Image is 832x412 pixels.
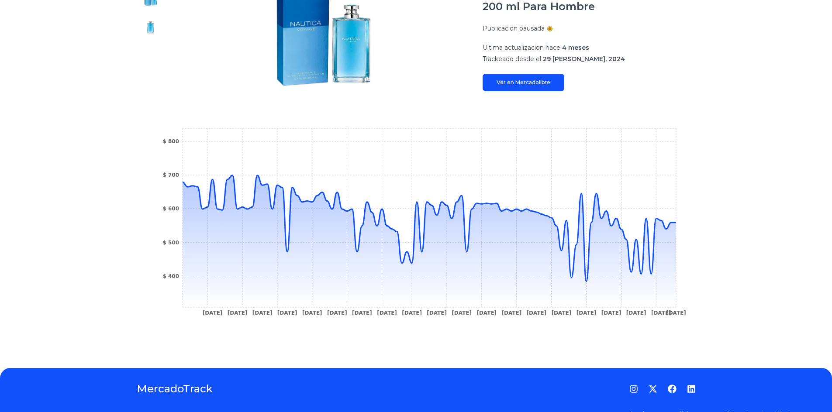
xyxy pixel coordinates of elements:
[626,310,646,316] tspan: [DATE]
[352,310,372,316] tspan: [DATE]
[668,385,677,393] a: Facebook
[629,385,638,393] a: Instagram
[302,310,322,316] tspan: [DATE]
[162,172,179,178] tspan: $ 700
[137,382,213,396] a: MercadoTrack
[277,310,297,316] tspan: [DATE]
[427,310,447,316] tspan: [DATE]
[666,310,686,316] tspan: [DATE]
[543,55,625,63] span: 29 [PERSON_NAME], 2024
[501,310,521,316] tspan: [DATE]
[687,385,696,393] a: LinkedIn
[452,310,472,316] tspan: [DATE]
[649,385,657,393] a: Twitter
[162,138,179,144] tspan: $ 800
[144,21,158,34] img: Nautica Voyage Eau De Toilette 200 ml Para Hombre
[562,44,589,51] span: 4 meses
[551,310,571,316] tspan: [DATE]
[483,24,545,33] p: Publicacion pausada
[162,240,179,246] tspan: $ 500
[327,310,347,316] tspan: [DATE]
[476,310,497,316] tspan: [DATE]
[162,206,179,212] tspan: $ 600
[162,273,179,279] tspan: $ 400
[252,310,272,316] tspan: [DATE]
[402,310,422,316] tspan: [DATE]
[227,310,247,316] tspan: [DATE]
[483,44,560,51] span: Ultima actualizacion hace
[576,310,596,316] tspan: [DATE]
[601,310,621,316] tspan: [DATE]
[483,74,564,91] a: Ver en Mercadolibre
[202,310,222,316] tspan: [DATE]
[377,310,397,316] tspan: [DATE]
[483,55,541,63] span: Trackeado desde el
[651,310,671,316] tspan: [DATE]
[526,310,546,316] tspan: [DATE]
